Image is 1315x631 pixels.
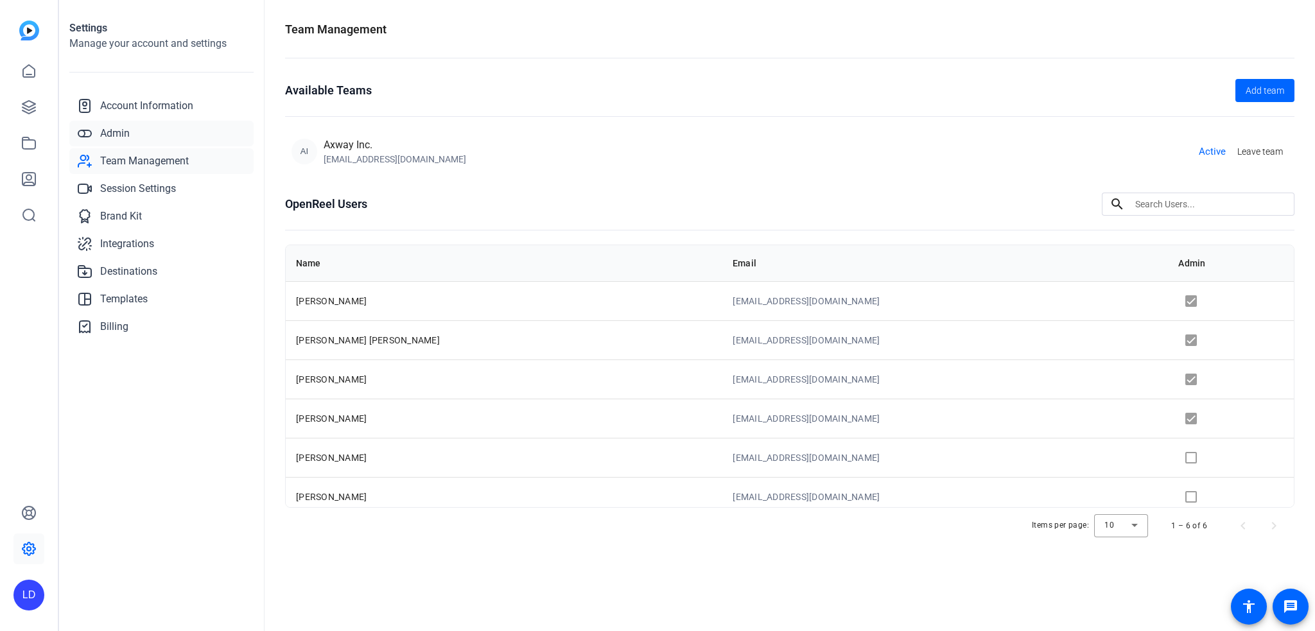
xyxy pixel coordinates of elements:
a: Brand Kit [69,203,254,229]
h2: Manage your account and settings [69,36,254,51]
td: [EMAIL_ADDRESS][DOMAIN_NAME] [722,438,1168,477]
span: Templates [100,291,148,307]
span: [PERSON_NAME] [296,453,367,463]
td: [EMAIL_ADDRESS][DOMAIN_NAME] [722,477,1168,516]
div: Items per page: [1032,519,1089,532]
span: Billing [100,319,128,334]
td: [EMAIL_ADDRESS][DOMAIN_NAME] [722,359,1168,399]
span: [PERSON_NAME] [296,296,367,306]
td: [EMAIL_ADDRESS][DOMAIN_NAME] [722,320,1168,359]
td: [EMAIL_ADDRESS][DOMAIN_NAME] [722,399,1168,438]
div: 1 – 6 of 6 [1171,519,1207,532]
a: Account Information [69,93,254,119]
mat-icon: accessibility [1241,599,1257,614]
h1: OpenReel Users [285,195,367,213]
span: Leave team [1237,145,1283,159]
mat-icon: message [1283,599,1298,614]
div: LD [13,580,44,610]
button: Next page [1258,510,1289,541]
span: [PERSON_NAME] [296,413,367,424]
span: Active [1199,144,1226,159]
div: [EMAIL_ADDRESS][DOMAIN_NAME] [324,153,466,166]
span: Admin [100,126,130,141]
span: Add team [1246,84,1284,98]
h1: Settings [69,21,254,36]
th: Admin [1168,245,1294,281]
h1: Available Teams [285,82,372,99]
th: Name [286,245,722,281]
mat-icon: search [1102,196,1133,212]
span: [PERSON_NAME] [PERSON_NAME] [296,335,440,345]
h1: Team Management [285,21,387,39]
button: Add team [1235,79,1294,102]
span: Team Management [100,153,189,169]
span: [PERSON_NAME] [296,492,367,502]
span: Integrations [100,236,154,252]
span: Brand Kit [100,209,142,224]
span: Account Information [100,98,193,114]
span: Destinations [100,264,157,279]
th: Email [722,245,1168,281]
input: Search Users... [1135,196,1284,212]
span: Session Settings [100,181,176,196]
button: Leave team [1232,140,1288,163]
a: Session Settings [69,176,254,202]
div: AI [292,139,317,164]
img: blue-gradient.svg [19,21,39,40]
a: Destinations [69,259,254,284]
a: Templates [69,286,254,312]
button: Previous page [1228,510,1258,541]
td: [EMAIL_ADDRESS][DOMAIN_NAME] [722,281,1168,320]
a: Admin [69,121,254,146]
a: Integrations [69,231,254,257]
a: Team Management [69,148,254,174]
a: Billing [69,314,254,340]
span: [PERSON_NAME] [296,374,367,385]
div: Axway Inc. [324,137,466,153]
